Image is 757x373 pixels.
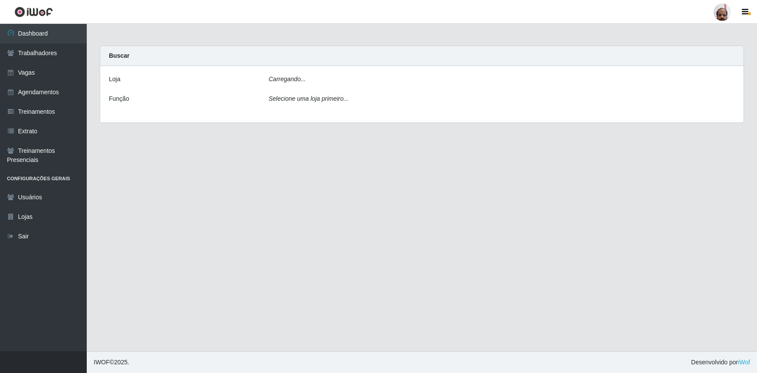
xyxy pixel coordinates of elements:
[691,358,750,367] span: Desenvolvido por
[109,75,120,84] label: Loja
[94,359,110,366] span: IWOF
[109,94,129,103] label: Função
[109,52,129,59] strong: Buscar
[738,359,750,366] a: iWof
[269,95,348,102] i: Selecione uma loja primeiro...
[14,7,53,17] img: CoreUI Logo
[269,76,306,83] i: Carregando...
[94,358,129,367] span: © 2025 .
